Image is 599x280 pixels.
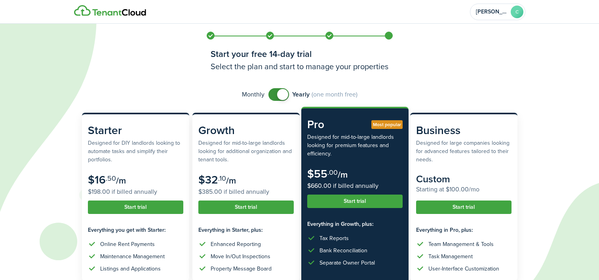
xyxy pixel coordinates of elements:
[373,121,401,128] span: Most popular
[319,246,367,255] div: Bank Reconciliation
[211,240,261,248] div: Enhanced Reporting
[307,116,403,133] subscription-pricing-card-title: Pro
[198,226,294,234] subscription-pricing-card-features-title: Everything in Starter, plus:
[307,195,403,208] button: Start trial
[198,172,218,188] subscription-pricing-card-price-amount: $32
[88,226,183,234] subscription-pricing-card-features-title: Everything you get with Starter:
[74,5,146,16] img: Logo
[88,201,183,214] button: Start trial
[307,220,403,228] subscription-pricing-card-features-title: Everything in Growth, plus:
[242,90,264,99] span: Monthly
[198,187,294,197] subscription-pricing-card-price-annual: $385.00 if billed annually
[88,139,183,164] subscription-pricing-card-description: Designed for DIY landlords looking to automate tasks and simplify their portfolios.
[416,172,450,186] subscription-pricing-card-price-amount: Custom
[319,259,375,267] div: Separate Owner Portal
[470,4,525,20] button: Open menu
[100,240,155,248] div: Online Rent Payments
[100,252,165,261] div: Maintenance Management
[428,265,499,273] div: User-Interface Customization
[211,47,389,61] h1: Start your free 14-day trial
[416,139,512,164] subscription-pricing-card-description: Designed for large companies looking for advanced features tailored to their needs.
[198,139,294,164] subscription-pricing-card-description: Designed for mid-to-large landlords looking for additional organization and tenant tools.
[88,122,183,139] subscription-pricing-card-title: Starter
[338,168,348,181] subscription-pricing-card-price-period: /m
[106,173,116,184] subscription-pricing-card-price-cents: .50
[307,133,403,158] subscription-pricing-card-description: Designed for mid-to-large landlords looking for premium features and efficiency.
[307,181,403,191] subscription-pricing-card-price-annual: $660.00 if billed annually
[428,240,494,248] div: Team Management & Tools
[211,61,389,72] h3: Select the plan and start to manage your properties
[218,173,226,184] subscription-pricing-card-price-cents: .10
[416,201,512,214] button: Start trial
[211,265,272,273] div: Property Message Board
[476,9,508,15] span: clifford
[416,122,512,139] subscription-pricing-card-title: Business
[88,172,106,188] subscription-pricing-card-price-amount: $16
[88,187,183,197] subscription-pricing-card-price-annual: $198.00 if billed annually
[100,265,161,273] div: Listings and Applications
[416,226,512,234] subscription-pricing-card-features-title: Everything in Pro, plus:
[319,234,349,242] div: Tax Reports
[327,167,338,178] subscription-pricing-card-price-cents: .00
[198,201,294,214] button: Start trial
[307,166,327,182] subscription-pricing-card-price-amount: $55
[226,174,236,187] subscription-pricing-card-price-period: /m
[116,174,126,187] subscription-pricing-card-price-period: /m
[416,185,512,194] subscription-pricing-card-price-annual: Starting at $100.00/mo
[428,252,473,261] div: Task Management
[511,6,523,18] avatar-text: C
[211,252,270,261] div: Move In/Out Inspections
[198,122,294,139] subscription-pricing-card-title: Growth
